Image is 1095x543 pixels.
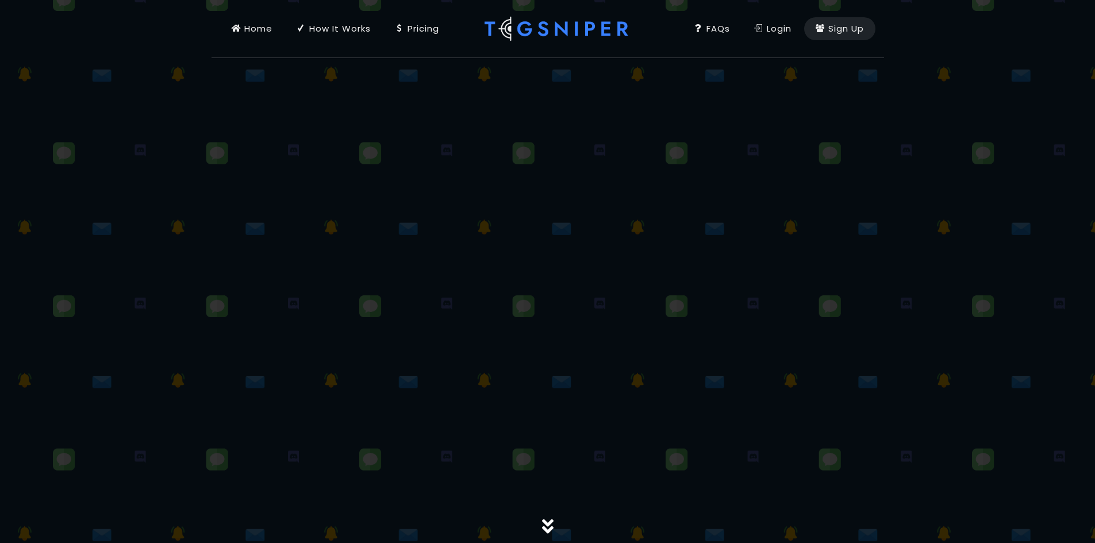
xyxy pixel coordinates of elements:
[232,22,272,35] div: Home
[804,17,875,40] a: Sign Up
[694,22,730,35] div: FAQs
[395,22,439,35] div: Pricing
[816,22,864,35] div: Sign Up
[754,22,792,35] div: Login
[297,22,371,35] div: How It Works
